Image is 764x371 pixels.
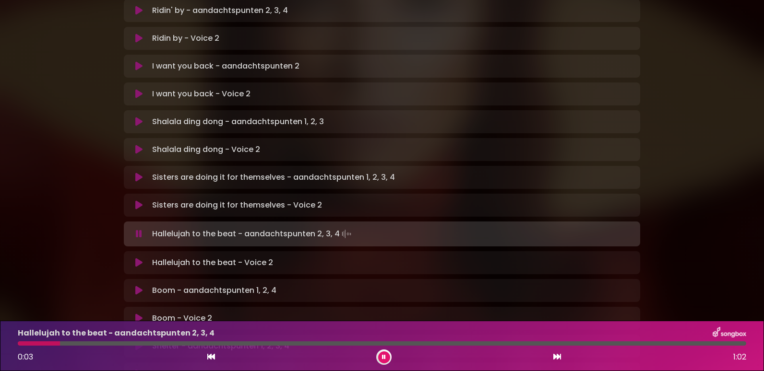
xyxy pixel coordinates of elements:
p: Hallelujah to the beat - aandachtspunten 2, 3, 4 [152,227,353,241]
img: waveform4.gif [340,227,353,241]
p: Boom - aandachtspunten 1, 2, 4 [152,285,276,296]
p: Boom - Voice 2 [152,313,212,324]
span: 0:03 [18,351,33,362]
p: Ridin by - Voice 2 [152,33,219,44]
p: Ridin' by - aandachtspunten 2, 3, 4 [152,5,288,16]
img: songbox-logo-white.png [713,327,746,339]
p: Sisters are doing it for themselves - aandachtspunten 1, 2, 3, 4 [152,172,395,183]
p: Shalala ding dong - aandachtspunten 1, 2, 3 [152,116,324,128]
p: Hallelujah to the beat - Voice 2 [152,257,273,268]
p: Shalala ding dong - Voice 2 [152,144,260,155]
p: Sisters are doing it for themselves - Voice 2 [152,199,322,211]
p: Hallelujah to the beat - aandachtspunten 2, 3, 4 [18,327,215,339]
span: 1:02 [733,351,746,363]
p: I want you back - Voice 2 [152,88,251,100]
p: I want you back - aandachtspunten 2 [152,60,299,72]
